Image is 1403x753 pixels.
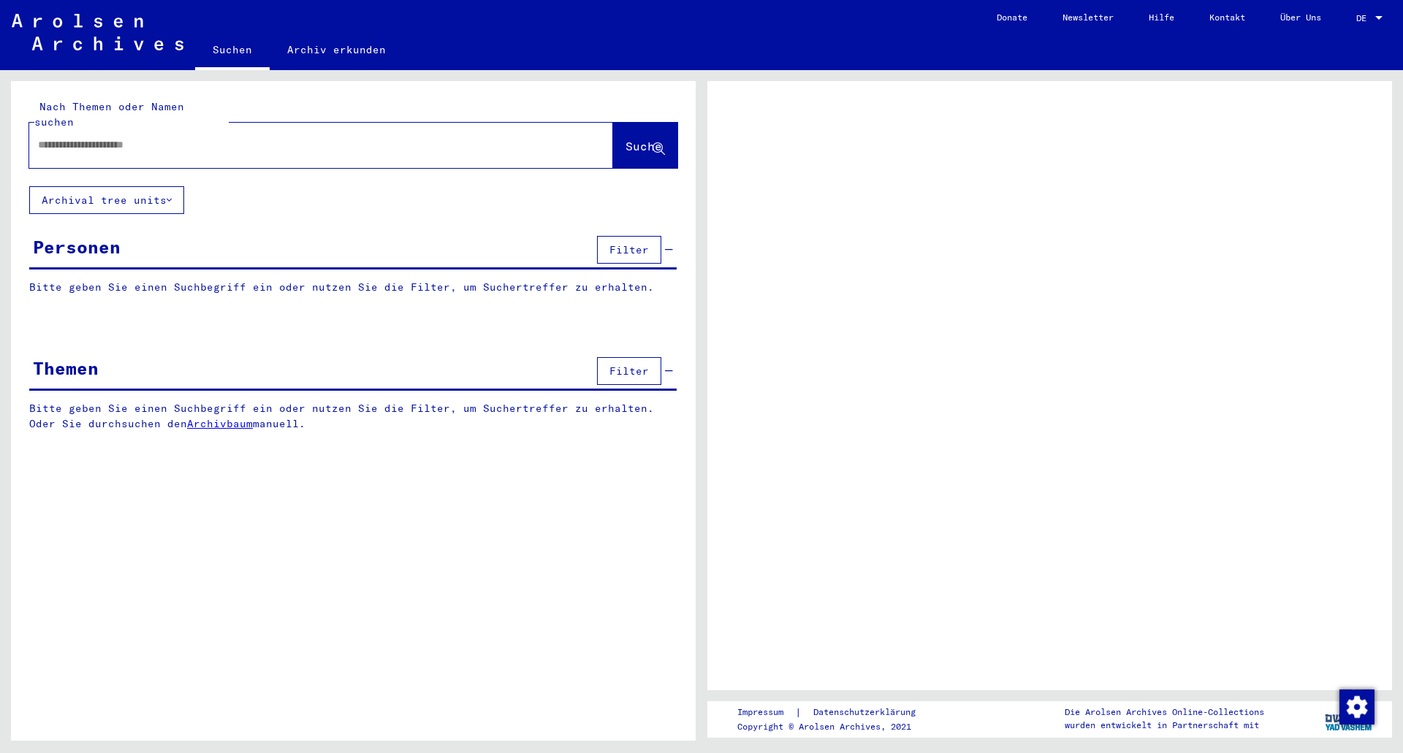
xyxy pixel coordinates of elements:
span: DE [1356,13,1372,23]
img: Zustimmung ändern [1339,689,1375,725]
button: Filter [597,357,661,385]
a: Archiv erkunden [270,32,403,67]
mat-label: Nach Themen oder Namen suchen [34,100,184,129]
a: Archivbaum [187,417,253,430]
button: Suche [613,123,677,168]
img: yv_logo.png [1322,700,1377,737]
button: Archival tree units [29,186,184,214]
img: Arolsen_neg.svg [12,14,183,50]
p: Bitte geben Sie einen Suchbegriff ein oder nutzen Sie die Filter, um Suchertreffer zu erhalten. O... [29,401,677,432]
p: Die Arolsen Archives Online-Collections [1065,706,1264,719]
span: Filter [609,243,649,256]
a: Datenschutzerklärung [802,705,933,720]
div: Zustimmung ändern [1339,689,1374,724]
span: Suche [626,139,662,153]
div: Personen [33,234,121,260]
div: | [737,705,933,720]
div: Themen [33,355,99,381]
p: Copyright © Arolsen Archives, 2021 [737,720,933,733]
button: Filter [597,236,661,264]
span: Filter [609,364,649,378]
a: Impressum [737,705,795,720]
p: wurden entwickelt in Partnerschaft mit [1065,719,1264,732]
a: Suchen [195,32,270,70]
p: Bitte geben Sie einen Suchbegriff ein oder nutzen Sie die Filter, um Suchertreffer zu erhalten. [29,280,677,295]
